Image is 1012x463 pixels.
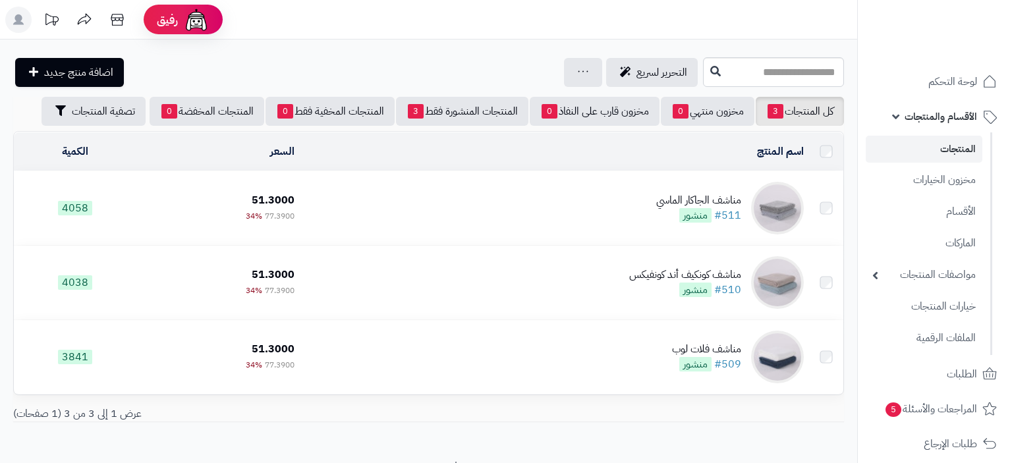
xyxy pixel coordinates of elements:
[866,229,982,258] a: الماركات
[679,357,712,371] span: منشور
[768,104,783,119] span: 3
[35,7,68,36] a: تحديثات المنصة
[396,97,528,126] a: المنتجات المنشورة فقط3
[866,292,982,321] a: خيارات المنتجات
[928,72,977,91] span: لوحة التحكم
[866,66,1004,97] a: لوحة التحكم
[885,402,901,417] span: 5
[656,193,741,208] div: مناشف الجاكار الماسي
[884,400,977,418] span: المراجعات والأسئلة
[265,210,295,222] span: 77.3900
[866,393,1004,425] a: المراجعات والأسئلة5
[636,65,687,80] span: التحرير لسريع
[161,104,177,119] span: 0
[157,12,178,28] span: رفيق
[183,7,210,33] img: ai-face.png
[947,365,977,383] span: الطلبات
[714,356,741,372] a: #509
[751,256,804,309] img: مناشف كونكيف أند كونفيكس
[606,58,698,87] a: التحرير لسريع
[252,341,295,357] span: 51.3000
[756,97,844,126] a: كل المنتجات3
[62,144,88,159] a: الكمية
[58,350,92,364] span: 3841
[270,144,295,159] a: السعر
[924,435,977,453] span: طلبات الإرجاع
[266,97,395,126] a: المنتجات المخفية فقط0
[629,267,741,283] div: مناشف كونكيف أند كونفيكس
[150,97,264,126] a: المنتجات المخفضة0
[714,207,741,223] a: #511
[252,267,295,283] span: 51.3000
[866,166,982,194] a: مخزون الخيارات
[530,97,660,126] a: مخزون قارب على النفاذ0
[866,324,982,352] a: الملفات الرقمية
[3,406,429,422] div: عرض 1 إلى 3 من 3 (1 صفحات)
[714,282,741,298] a: #510
[265,285,295,296] span: 77.3900
[42,97,146,126] button: تصفية المنتجات
[15,58,124,87] a: اضافة منتج جديد
[661,97,754,126] a: مخزون منتهي0
[44,65,113,80] span: اضافة منتج جديد
[277,104,293,119] span: 0
[757,144,804,159] a: اسم المنتج
[866,261,982,289] a: مواصفات المنتجات
[672,342,741,357] div: مناشف فلات لوب
[751,182,804,234] img: مناشف الجاكار الماسي
[58,201,92,215] span: 4058
[265,359,295,371] span: 77.3900
[866,358,1004,390] a: الطلبات
[866,428,1004,460] a: طلبات الإرجاع
[679,208,712,223] span: منشور
[72,103,135,119] span: تصفية المنتجات
[246,285,262,296] span: 34%
[866,136,982,163] a: المنتجات
[905,107,977,126] span: الأقسام والمنتجات
[751,331,804,383] img: مناشف فلات لوب
[252,192,295,208] span: 51.3000
[408,104,424,119] span: 3
[866,198,982,226] a: الأقسام
[673,104,689,119] span: 0
[246,210,262,222] span: 34%
[58,275,92,290] span: 4038
[246,359,262,371] span: 34%
[542,104,557,119] span: 0
[679,283,712,297] span: منشور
